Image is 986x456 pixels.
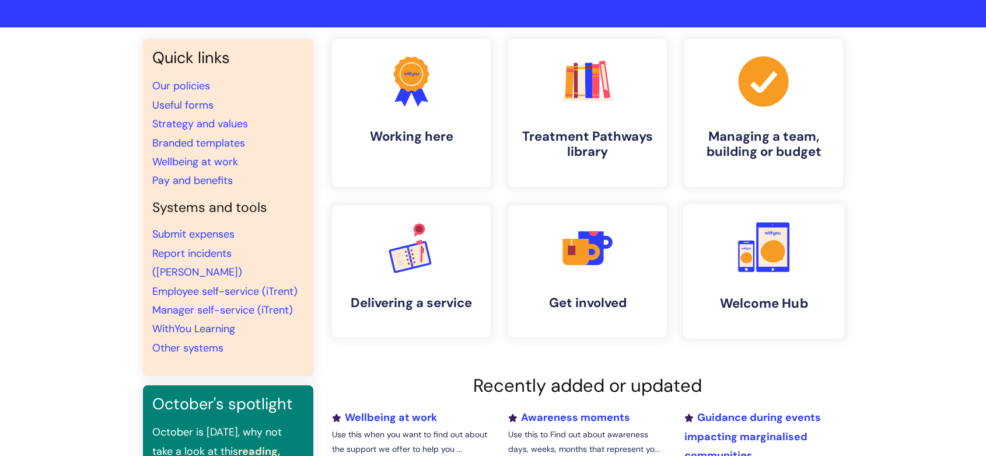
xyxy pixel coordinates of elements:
[518,295,658,311] h4: Get involved
[332,206,491,337] a: Delivering a service
[152,173,233,187] a: Pay and benefits
[152,284,298,298] a: Employee self-service (iTrent)
[684,39,843,187] a: Managing a team, building or budget
[518,129,658,160] h4: Treatment Pathways library
[508,206,667,337] a: Get involved
[332,39,491,187] a: Working here
[341,295,481,311] h4: Delivering a service
[152,48,304,67] h3: Quick links
[508,39,667,187] a: Treatment Pathways library
[152,155,238,169] a: Wellbeing at work
[152,117,248,131] a: Strategy and values
[152,136,245,150] a: Branded templates
[332,375,843,396] h2: Recently added or updated
[341,129,481,144] h4: Working here
[152,200,304,216] h4: Systems and tools
[152,79,210,93] a: Our policies
[152,395,304,413] h3: October's spotlight
[508,410,630,424] a: Awareness moments
[683,204,844,339] a: Welcome Hub
[152,303,293,317] a: Manager self-service (iTrent)
[332,410,437,424] a: Wellbeing at work
[152,246,242,279] a: Report incidents ([PERSON_NAME])
[152,322,235,336] a: WithYou Learning
[152,227,235,241] a: Submit expenses
[152,98,214,112] a: Useful forms
[694,129,834,160] h4: Managing a team, building or budget
[152,341,223,355] a: Other systems
[693,295,835,311] h4: Welcome Hub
